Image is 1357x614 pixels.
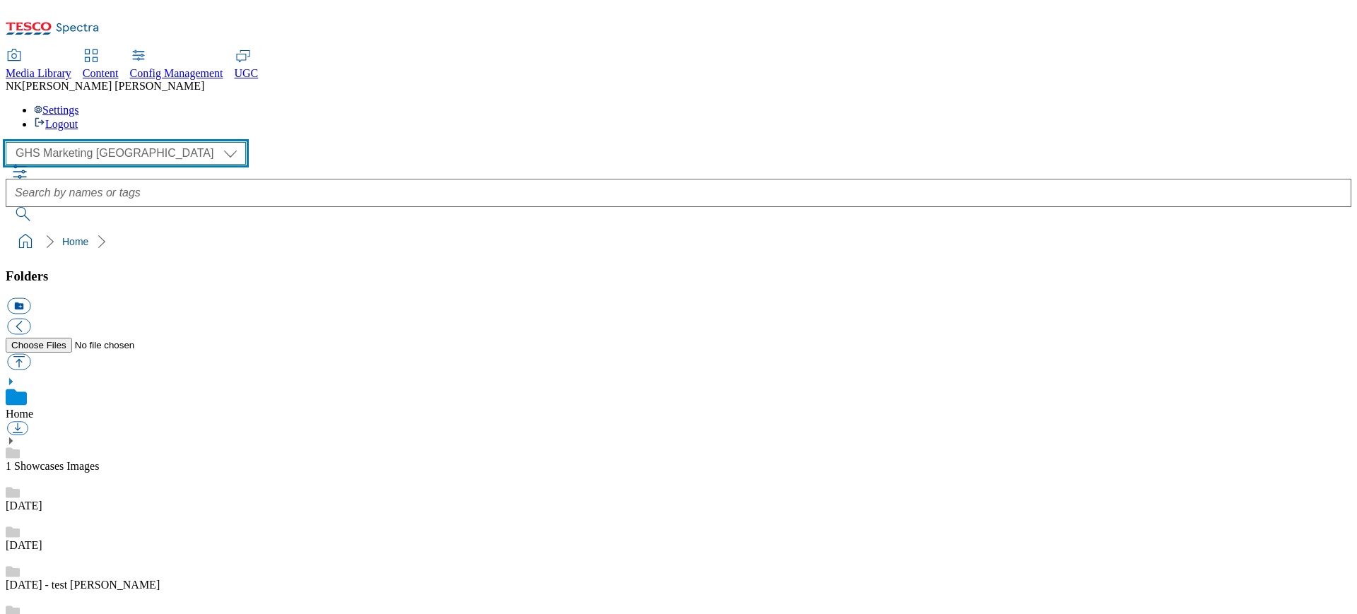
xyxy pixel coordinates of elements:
[6,460,99,472] a: 1 Showcases Images
[83,67,119,79] span: Content
[6,539,42,551] a: [DATE]
[130,50,223,80] a: Config Management
[83,50,119,80] a: Content
[6,268,1351,284] h3: Folders
[14,230,37,253] a: home
[235,67,259,79] span: UGC
[235,50,259,80] a: UGC
[6,228,1351,255] nav: breadcrumb
[130,67,223,79] span: Config Management
[6,408,33,420] a: Home
[62,236,88,247] a: Home
[6,579,160,591] a: [DATE] - test [PERSON_NAME]
[22,80,204,92] span: [PERSON_NAME] [PERSON_NAME]
[6,50,71,80] a: Media Library
[6,500,42,512] a: [DATE]
[6,179,1351,207] input: Search by names or tags
[6,80,22,92] span: NK
[34,118,78,130] a: Logout
[34,104,79,116] a: Settings
[6,67,71,79] span: Media Library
